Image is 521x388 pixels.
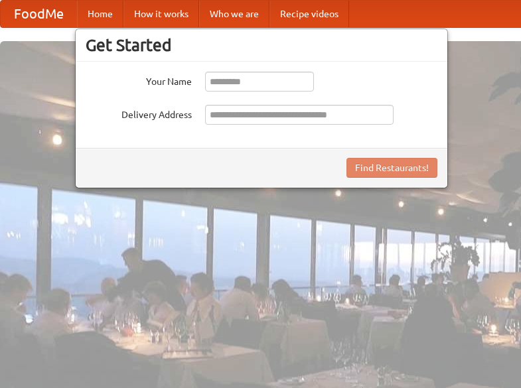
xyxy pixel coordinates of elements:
[77,1,123,27] a: Home
[199,1,269,27] a: Who we are
[123,1,199,27] a: How it works
[269,1,349,27] a: Recipe videos
[86,72,192,88] label: Your Name
[86,35,437,55] h3: Get Started
[346,158,437,178] button: Find Restaurants!
[1,1,77,27] a: FoodMe
[86,105,192,121] label: Delivery Address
